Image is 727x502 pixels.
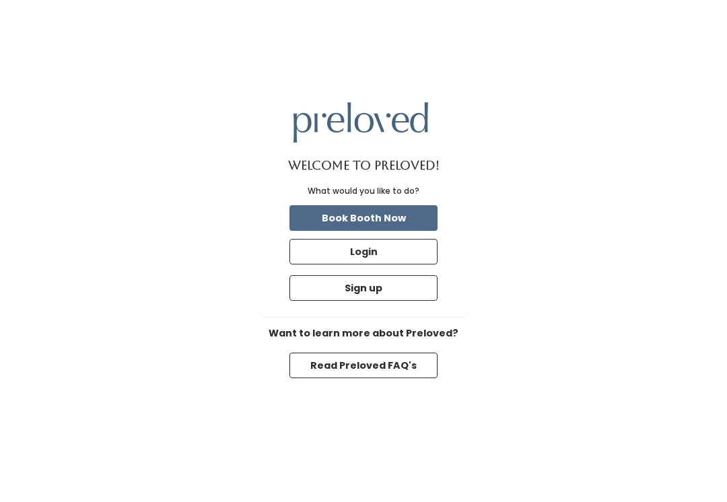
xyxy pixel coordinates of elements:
img: preloved logo [293,102,428,142]
a: Sign up [287,273,440,303]
h6: Want to learn more about Preloved? [263,328,464,339]
button: Read Preloved FAQ's [289,353,438,378]
button: Login [289,239,438,264]
button: Book Booth Now [289,205,438,231]
button: Sign up [289,275,438,301]
div: What would you like to do? [308,185,419,197]
a: Login [287,236,440,267]
h1: Welcome to Preloved! [288,159,440,172]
